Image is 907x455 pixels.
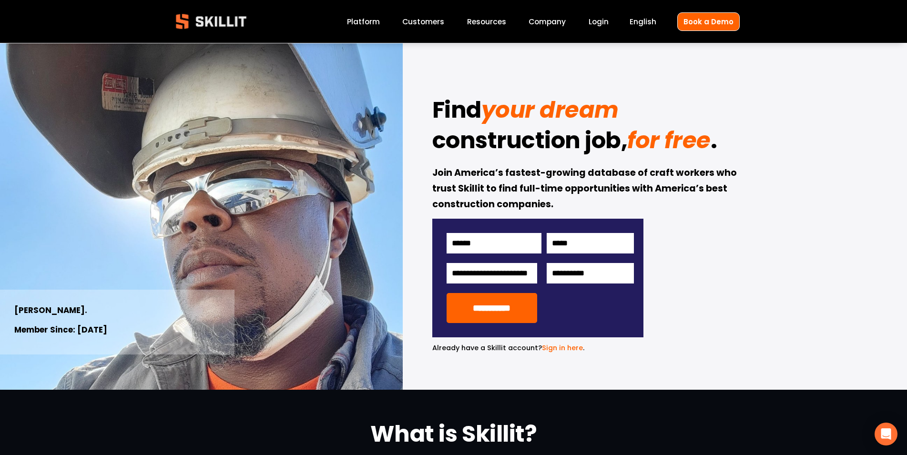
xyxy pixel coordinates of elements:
a: Customers [402,15,444,28]
em: for free [627,124,710,156]
strong: [PERSON_NAME]. [14,304,87,318]
strong: Join America’s fastest-growing database of craft workers who trust Skillit to find full-time oppo... [432,166,739,212]
span: Resources [467,16,506,27]
strong: Find [432,92,481,131]
a: Login [589,15,609,28]
a: Company [529,15,566,28]
a: Sign in here [542,343,583,353]
a: Book a Demo [677,12,740,31]
div: Open Intercom Messenger [875,423,897,445]
p: . [432,343,643,354]
strong: . [711,123,717,162]
a: Platform [347,15,380,28]
a: folder dropdown [467,15,506,28]
strong: construction job, [432,123,628,162]
span: English [630,16,656,27]
div: language picker [630,15,656,28]
em: your dream [481,94,619,126]
span: Already have a Skillit account? [432,343,542,353]
img: Skillit [168,7,255,36]
strong: Member Since: [DATE] [14,324,107,337]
